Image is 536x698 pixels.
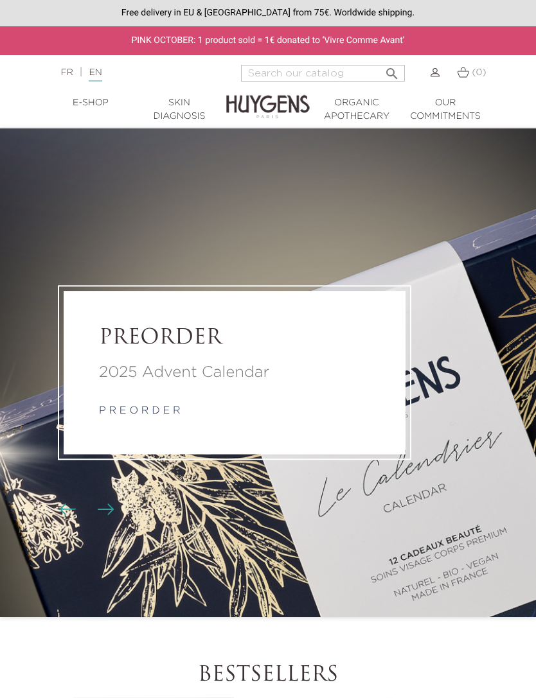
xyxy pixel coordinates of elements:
[241,65,405,82] input: Search
[46,96,135,110] a: E-Shop
[99,327,370,351] a: PREORDER
[226,74,310,120] img: Huygens
[380,61,404,78] button: 
[89,68,102,82] a: EN
[312,96,401,123] a: Organic Apothecary
[99,361,370,384] a: 2025 Advent Calendar
[472,68,486,77] span: (0)
[135,96,224,123] a: Skin Diagnosis
[54,65,213,80] div: |
[401,96,490,123] a: Our commitments
[60,68,73,77] a: FR
[99,406,181,416] a: p r e o r d e r
[64,500,106,519] div: Carousel buttons
[384,62,400,78] i: 
[46,663,490,688] h2: Bestsellers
